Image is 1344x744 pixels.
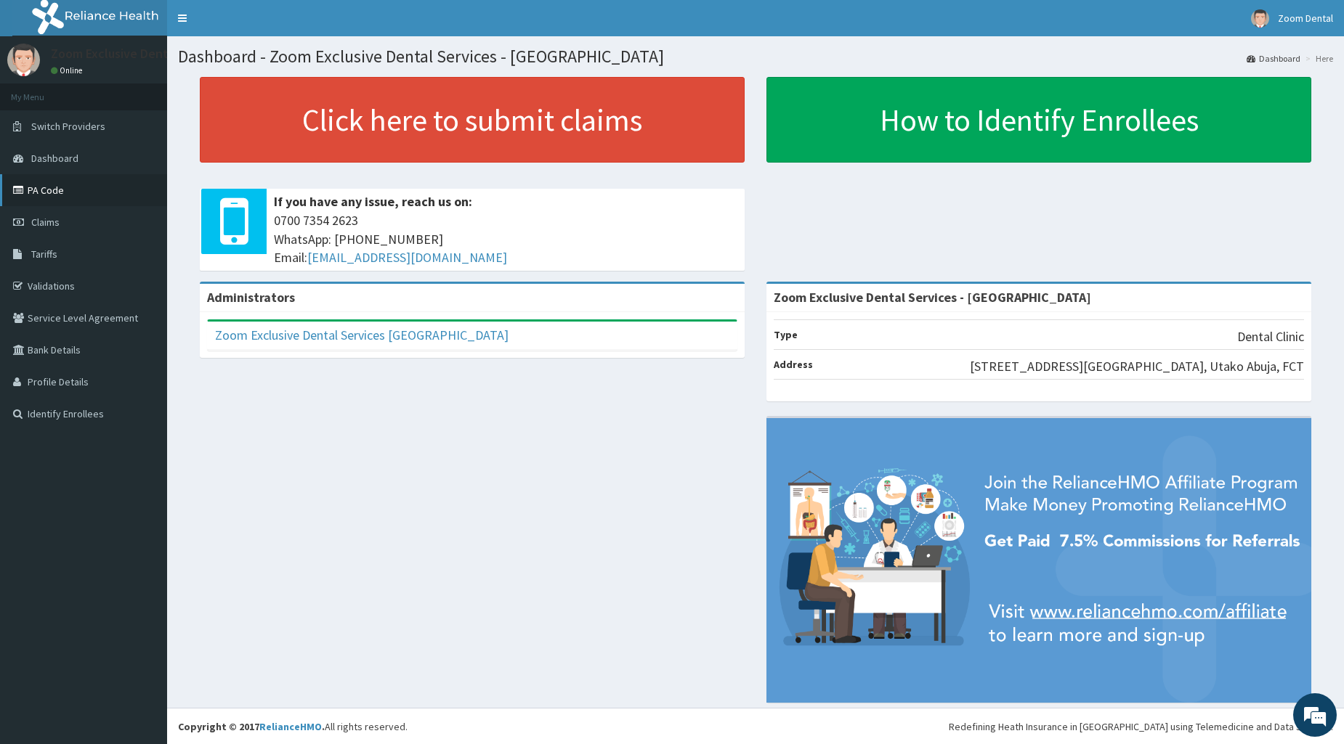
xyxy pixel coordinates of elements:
[970,357,1304,376] p: [STREET_ADDRESS][GEOGRAPHIC_DATA], Utako Abuja, FCT
[274,193,472,210] b: If you have any issue, reach us on:
[31,152,78,165] span: Dashboard
[51,65,86,75] a: Online
[51,47,275,60] p: Zoom Exclusive Dental Services Limited
[7,44,40,76] img: User Image
[259,720,322,733] a: RelianceHMO
[274,211,737,267] span: 0700 7354 2623 WhatsApp: [PHONE_NUMBER] Email:
[774,358,813,371] b: Address
[178,47,1333,66] h1: Dashboard - Zoom Exclusive Dental Services - [GEOGRAPHIC_DATA]
[215,327,509,343] a: Zoom Exclusive Dental Services [GEOGRAPHIC_DATA]
[1247,52,1300,65] a: Dashboard
[207,289,295,306] b: Administrators
[774,289,1091,306] strong: Zoom Exclusive Dental Services - [GEOGRAPHIC_DATA]
[949,719,1333,734] div: Redefining Heath Insurance in [GEOGRAPHIC_DATA] using Telemedicine and Data Science!
[27,73,59,109] img: d_794563401_company_1708531726252_794563401
[7,396,277,447] textarea: Type your message and hit 'Enter'
[1278,12,1333,25] span: Zoom Dental
[766,77,1311,163] a: How to Identify Enrollees
[766,418,1311,703] img: provider-team-banner.png
[31,120,105,133] span: Switch Providers
[238,7,273,42] div: Minimize live chat window
[1251,9,1269,28] img: User Image
[307,249,507,266] a: [EMAIL_ADDRESS][DOMAIN_NAME]
[31,248,57,261] span: Tariffs
[1302,52,1333,65] li: Here
[200,77,745,163] a: Click here to submit claims
[178,720,325,733] strong: Copyright © 2017 .
[774,328,798,341] b: Type
[76,81,244,100] div: Chat with us now
[31,216,60,229] span: Claims
[84,183,201,330] span: We're online!
[1237,327,1304,346] p: Dental Clinic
